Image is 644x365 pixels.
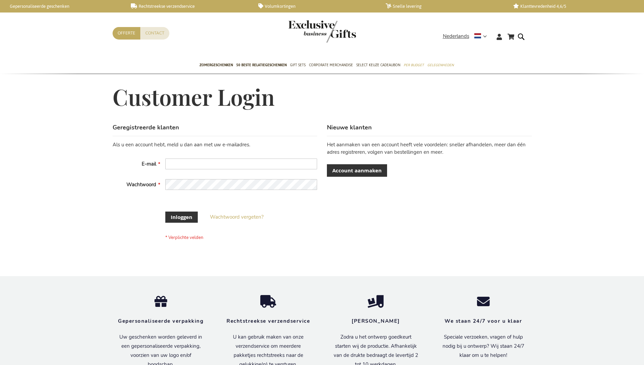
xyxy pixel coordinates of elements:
[113,123,179,131] strong: Geregistreerde klanten
[327,164,387,177] a: Account aanmaken
[327,141,531,156] p: Het aanmaken van een account heeft vele voordelen: sneller afhandelen, meer dan één adres registr...
[165,212,198,223] button: Inloggen
[288,20,356,43] img: Exclusive Business gifts logo
[427,62,454,69] span: Gelegenheden
[3,3,120,9] a: Gepersonaliseerde geschenken
[443,32,469,40] span: Nederlands
[226,318,310,324] strong: Rechtstreekse verzendservice
[165,159,317,169] input: E-mail
[131,3,247,9] a: Rechtstreekse verzendservice
[118,318,204,324] strong: Gepersonaliseerde verpakking
[445,318,522,324] strong: We staan 24/7 voor u klaar
[513,3,630,9] a: Klanttevredenheid 4,6/5
[309,57,353,74] a: Corporate Merchandise
[427,57,454,74] a: Gelegenheden
[332,167,382,174] span: Account aanmaken
[290,62,306,69] span: Gift Sets
[309,62,353,69] span: Corporate Merchandise
[440,333,527,360] p: Speciale verzoeken, vragen of hulp nodig bij u ontwerp? Wij staan 24/7 klaar om u te helpen!
[113,27,140,40] a: Offerte
[258,3,375,9] a: Volumkortingen
[327,123,372,131] strong: Nieuwe klanten
[404,57,424,74] a: Per Budget
[126,181,156,188] span: Wachtwoord
[236,57,287,74] a: 50 beste relatiegeschenken
[210,214,264,221] a: Wachtwoord vergeten?
[356,57,400,74] a: Select Keuze Cadeaubon
[113,141,317,148] div: Als u een account hebt, meld u dan aan met uw e-mailadres.
[142,161,156,167] span: E-mail
[140,27,169,40] a: Contact
[386,3,502,9] a: Snelle levering
[356,62,400,69] span: Select Keuze Cadeaubon
[171,214,192,221] span: Inloggen
[290,57,306,74] a: Gift Sets
[210,214,264,220] span: Wachtwoord vergeten?
[288,20,322,43] a: store logo
[404,62,424,69] span: Per Budget
[199,62,233,69] span: Zomergeschenken
[352,318,400,324] strong: [PERSON_NAME]
[199,57,233,74] a: Zomergeschenken
[236,62,287,69] span: 50 beste relatiegeschenken
[113,82,275,111] span: Customer Login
